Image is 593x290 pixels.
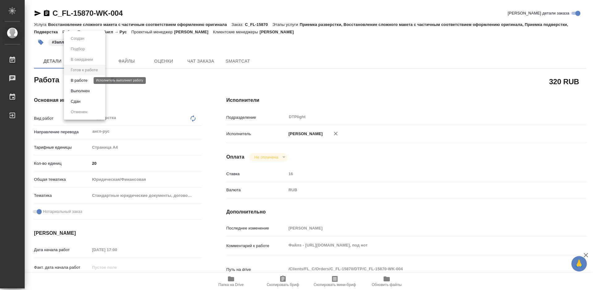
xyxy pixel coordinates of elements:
[69,46,87,52] button: Подбор
[69,88,91,94] button: Выполнен
[69,77,89,84] button: В работе
[69,98,82,105] button: Сдан
[69,67,100,73] button: Готов к работе
[69,109,89,115] button: Отменен
[69,56,95,63] button: В ожидании
[69,35,86,42] button: Создан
